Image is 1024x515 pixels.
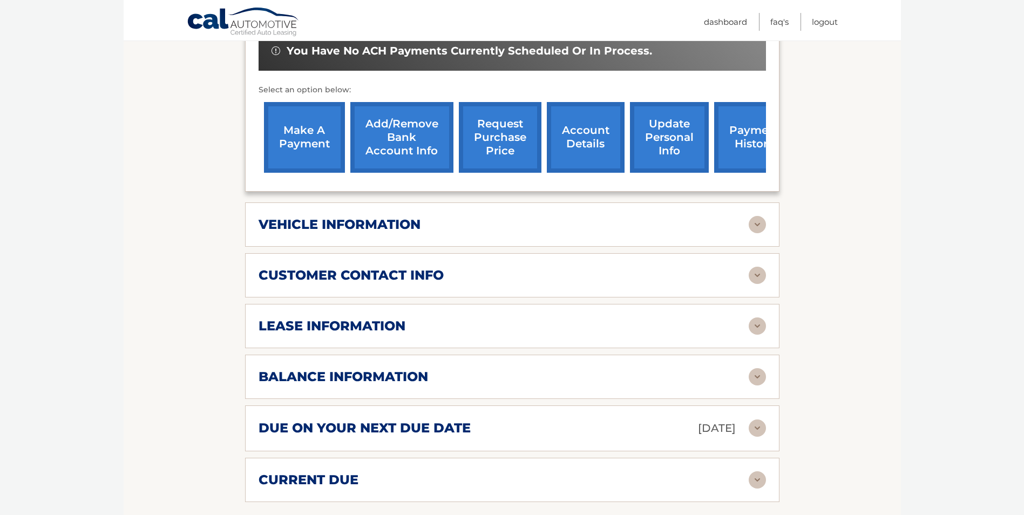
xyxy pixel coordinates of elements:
[630,102,709,173] a: update personal info
[187,7,300,38] a: Cal Automotive
[749,419,766,437] img: accordion-rest.svg
[770,13,789,31] a: FAQ's
[272,46,280,55] img: alert-white.svg
[259,267,444,283] h2: customer contact info
[749,317,766,335] img: accordion-rest.svg
[259,369,428,385] h2: balance information
[749,368,766,385] img: accordion-rest.svg
[259,84,766,97] p: Select an option below:
[287,44,652,58] span: You have no ACH payments currently scheduled or in process.
[812,13,838,31] a: Logout
[259,472,358,488] h2: current due
[698,419,736,438] p: [DATE]
[259,420,471,436] h2: due on your next due date
[749,267,766,284] img: accordion-rest.svg
[259,216,421,233] h2: vehicle information
[264,102,345,173] a: make a payment
[749,471,766,489] img: accordion-rest.svg
[704,13,747,31] a: Dashboard
[259,318,405,334] h2: lease information
[749,216,766,233] img: accordion-rest.svg
[350,102,453,173] a: Add/Remove bank account info
[547,102,625,173] a: account details
[714,102,795,173] a: payment history
[459,102,541,173] a: request purchase price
